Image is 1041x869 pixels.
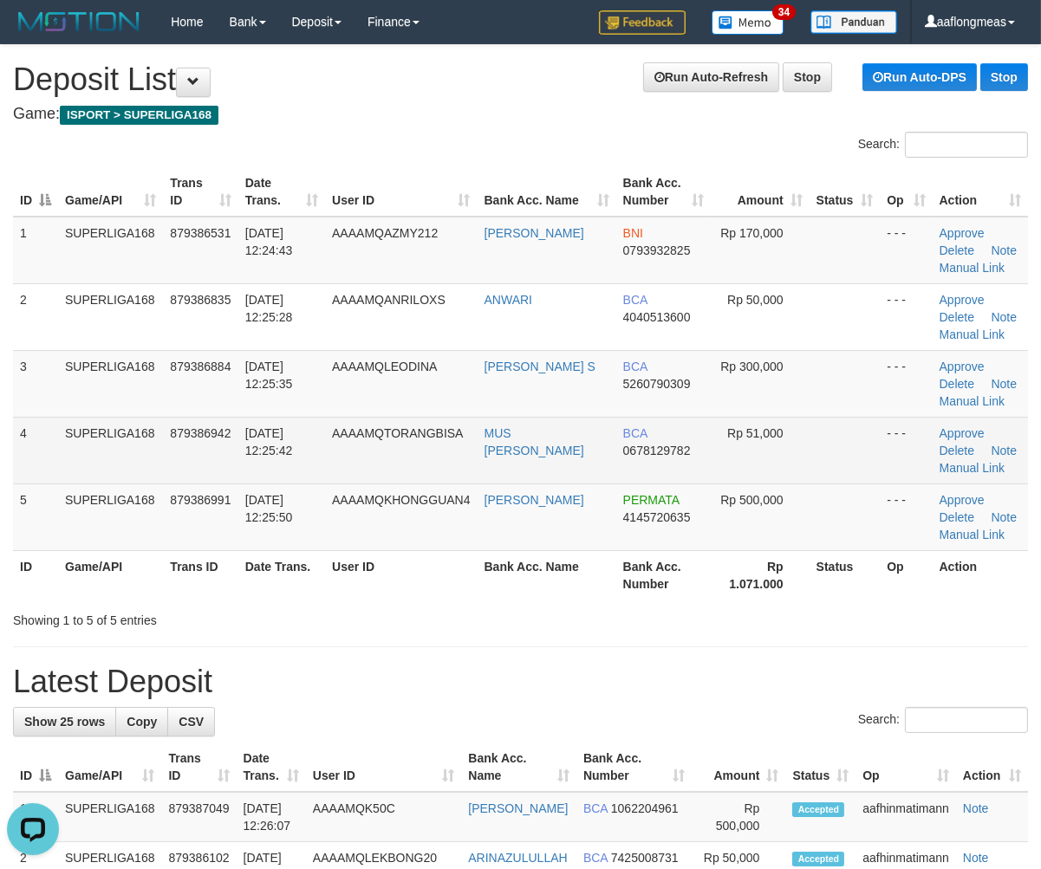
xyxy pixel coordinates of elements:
a: Delete [940,310,974,324]
span: PERMATA [623,493,680,507]
h1: Deposit List [13,62,1028,97]
a: Note [992,510,1018,524]
span: Rp 170,000 [720,226,783,240]
span: Copy 4145720635 to clipboard [623,510,691,524]
span: [DATE] 12:25:50 [245,493,293,524]
th: Action: activate to sort column ascending [956,743,1028,792]
input: Search: [905,132,1028,158]
td: 879387049 [162,792,237,842]
span: ISPORT > SUPERLIGA168 [60,106,218,125]
img: panduan.png [810,10,897,34]
a: Manual Link [940,394,1005,408]
span: Copy 5260790309 to clipboard [623,377,691,391]
span: CSV [179,715,204,729]
th: Op [880,550,932,600]
span: 879386835 [170,293,231,307]
th: Bank Acc. Name: activate to sort column ascending [461,743,576,792]
a: Approve [940,426,985,440]
a: Delete [940,444,974,457]
span: AAAAMQLEODINA [332,360,437,373]
a: Manual Link [940,327,1005,341]
span: BCA [623,293,647,307]
td: SUPERLIGA168 [58,792,162,842]
span: 879386531 [170,226,231,240]
label: Search: [858,707,1028,733]
td: 1 [13,792,58,842]
a: Delete [940,377,974,391]
th: Trans ID [163,550,237,600]
th: Date Trans.: activate to sort column ascending [238,167,325,217]
th: Status [810,550,881,600]
a: Approve [940,226,985,240]
a: MUS [PERSON_NAME] [485,426,584,457]
th: Trans ID: activate to sort column ascending [162,743,237,792]
span: Rp 50,000 [727,293,784,307]
span: BCA [623,426,647,440]
a: Approve [940,360,985,373]
a: Note [963,801,989,815]
a: Stop [980,63,1028,91]
th: Date Trans. [238,550,325,600]
td: AAAAMQK50C [306,792,461,842]
th: Game/API: activate to sort column ascending [58,167,163,217]
th: Amount: activate to sort column ascending [712,167,810,217]
td: - - - [880,350,932,417]
h1: Latest Deposit [13,665,1028,699]
span: Copy 7425008731 to clipboard [611,851,679,865]
span: Copy [127,715,157,729]
a: Run Auto-DPS [862,63,977,91]
div: Showing 1 to 5 of 5 entries [13,605,420,629]
a: Run Auto-Refresh [643,62,779,92]
td: 2 [13,283,58,350]
th: User ID: activate to sort column ascending [325,167,477,217]
span: [DATE] 12:25:28 [245,293,293,324]
a: Manual Link [940,528,1005,542]
span: Accepted [792,852,844,866]
a: Note [992,377,1018,391]
span: Copy 1062204961 to clipboard [611,801,679,815]
th: Status: activate to sort column ascending [785,743,856,792]
a: Delete [940,510,974,524]
td: - - - [880,217,932,284]
span: AAAAMQAZMY212 [332,226,438,240]
th: Date Trans.: activate to sort column ascending [237,743,306,792]
input: Search: [905,707,1028,733]
span: Rp 300,000 [720,360,783,373]
h4: Game: [13,106,1028,123]
th: Action [933,550,1028,600]
span: 34 [772,4,796,20]
span: AAAAMQANRILOXS [332,293,446,307]
span: Copy 0678129782 to clipboard [623,444,691,457]
span: 879386884 [170,360,231,373]
td: SUPERLIGA168 [58,283,163,350]
th: Game/API: activate to sort column ascending [58,743,162,792]
img: Button%20Memo.svg [712,10,784,35]
th: Rp 1.071.000 [712,550,810,600]
label: Search: [858,132,1028,158]
td: [DATE] 12:26:07 [237,792,306,842]
span: AAAAMQKHONGGUAN4 [332,493,470,507]
span: 879386991 [170,493,231,507]
th: Bank Acc. Number [616,550,712,600]
td: Rp 500,000 [692,792,786,842]
a: Show 25 rows [13,707,116,736]
a: [PERSON_NAME] S [485,360,595,373]
span: BCA [623,360,647,373]
a: CSV [167,707,215,736]
span: BCA [583,801,608,815]
td: SUPERLIGA168 [58,350,163,417]
th: Bank Acc. Name [478,550,616,600]
th: Op: activate to sort column ascending [880,167,932,217]
td: - - - [880,483,932,550]
span: Rp 500,000 [720,493,783,507]
span: [DATE] 12:25:42 [245,426,293,457]
span: Copy 0793932825 to clipboard [623,243,691,257]
td: 3 [13,350,58,417]
td: SUPERLIGA168 [58,417,163,483]
a: Note [963,851,989,865]
th: User ID: activate to sort column ascending [306,743,461,792]
th: Amount: activate to sort column ascending [692,743,786,792]
a: [PERSON_NAME] [485,493,584,507]
td: SUPERLIGA168 [58,217,163,284]
a: Delete [940,243,974,257]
